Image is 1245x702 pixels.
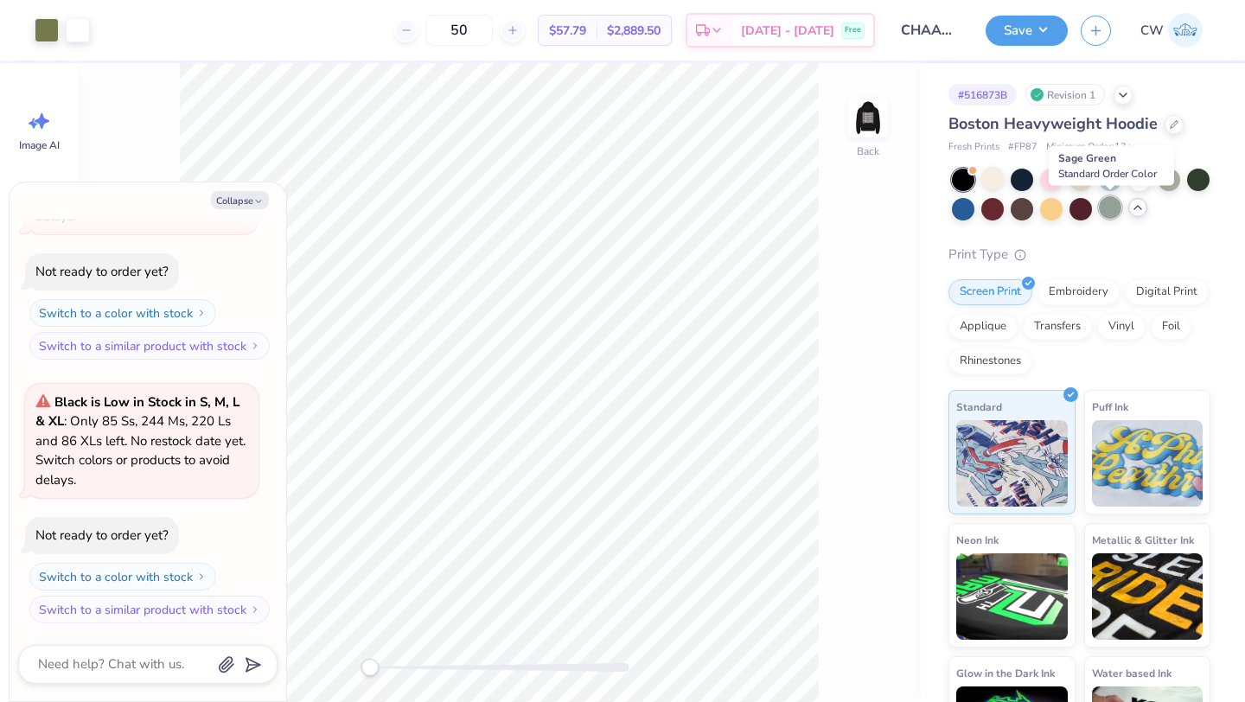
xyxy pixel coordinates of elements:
[1049,146,1174,186] div: Sage Green
[851,100,885,135] img: Back
[1140,21,1164,41] span: CW
[1133,13,1210,48] a: CW
[956,398,1002,416] span: Standard
[948,113,1158,134] span: Boston Heavyweight Hoodie
[857,144,879,159] div: Back
[35,393,239,431] strong: Black is Low in Stock in S, M, L & XL
[1023,314,1092,340] div: Transfers
[29,596,270,623] button: Switch to a similar product with stock
[956,531,999,549] span: Neon Ink
[35,393,246,488] span: : Only 85 Ss, 244 Ms, 220 Ls and 86 XLs left. No restock date yet. Switch colors or products to a...
[948,279,1032,305] div: Screen Print
[196,571,207,582] img: Switch to a color with stock
[1151,314,1191,340] div: Foil
[956,420,1068,507] img: Standard
[29,563,216,590] button: Switch to a color with stock
[1025,84,1105,105] div: Revision 1
[211,191,269,209] button: Collapse
[250,604,260,615] img: Switch to a similar product with stock
[948,348,1032,374] div: Rhinestones
[1037,279,1120,305] div: Embroidery
[35,526,169,544] div: Not ready to order yet?
[1092,420,1203,507] img: Puff Ink
[1168,13,1203,48] img: Cameron Wiley
[741,22,834,40] span: [DATE] - [DATE]
[425,15,493,46] input: – –
[948,314,1018,340] div: Applique
[549,22,586,40] span: $57.79
[888,13,973,48] input: Untitled Design
[1092,531,1194,549] span: Metallic & Glitter Ink
[19,138,60,152] span: Image AI
[986,16,1068,46] button: Save
[1058,167,1157,181] span: Standard Order Color
[956,664,1055,682] span: Glow in the Dark Ink
[250,341,260,351] img: Switch to a similar product with stock
[29,332,270,360] button: Switch to a similar product with stock
[35,263,169,280] div: Not ready to order yet?
[948,245,1210,265] div: Print Type
[948,140,999,155] span: Fresh Prints
[1092,553,1203,640] img: Metallic & Glitter Ink
[1125,279,1209,305] div: Digital Print
[361,659,379,676] div: Accessibility label
[1092,398,1128,416] span: Puff Ink
[196,308,207,318] img: Switch to a color with stock
[956,553,1068,640] img: Neon Ink
[1008,140,1037,155] span: # FP87
[1097,314,1146,340] div: Vinyl
[1092,664,1172,682] span: Water based Ink
[948,84,1017,105] div: # 516873B
[35,130,246,225] span: : Only 85 Ss, 244 Ms, 220 Ls and 86 XLs left. No restock date yet. Switch colors or products to a...
[607,22,661,40] span: $2,889.50
[845,24,861,36] span: Free
[29,299,216,327] button: Switch to a color with stock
